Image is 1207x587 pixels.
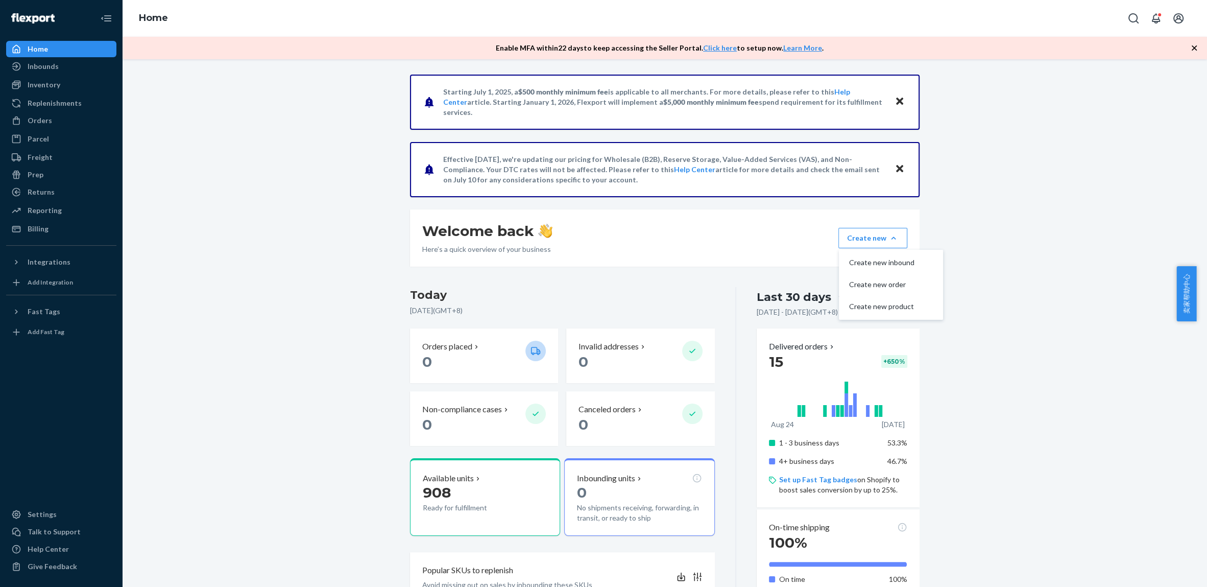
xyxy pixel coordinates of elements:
[6,524,116,540] a: Talk to Support
[518,87,608,96] span: $500 monthly minimum fee
[6,112,116,129] a: Orders
[887,438,907,447] span: 53.3%
[6,506,116,523] a: Settings
[6,303,116,320] button: Fast Tags
[1176,266,1196,321] button: 卖家帮助中心
[769,522,830,533] p: On-time shipping
[6,131,116,147] a: Parcel
[422,222,552,240] h1: Welcome back
[443,154,885,185] p: Effective [DATE], we're updating our pricing for Wholesale (B2B), Reserve Storage, Value-Added Se...
[838,228,907,248] button: Create newCreate new inboundCreate new orderCreate new product
[578,341,639,353] p: Invalid addresses
[28,327,64,336] div: Add Fast Tag
[422,404,502,415] p: Non-compliance cases
[841,296,941,318] button: Create new product
[564,458,714,536] button: Inbounding units0No shipments receiving, forwarding, in transit, or ready to ship
[849,281,914,288] span: Create new order
[423,503,517,513] p: Ready for fulfillment
[779,456,880,466] p: 4+ business days
[6,149,116,166] a: Freight
[566,391,714,446] button: Canceled orders 0
[6,41,116,57] a: Home
[6,274,116,291] a: Add Integration
[769,534,807,551] span: 100%
[841,274,941,296] button: Create new order
[28,115,52,126] div: Orders
[6,324,116,340] a: Add Fast Tag
[663,98,759,106] span: $5,000 monthly minimum fee
[28,544,69,554] div: Help Center
[96,8,116,29] button: Close Navigation
[578,416,588,433] span: 0
[422,416,432,433] span: 0
[841,252,941,274] button: Create new inbound
[887,457,907,465] span: 46.7%
[893,95,906,109] button: Close
[410,328,558,383] button: Orders placed 0
[1168,8,1189,29] button: Open account menu
[6,558,116,575] button: Give Feedback
[28,278,73,287] div: Add Integration
[28,98,82,108] div: Replenishments
[410,306,715,316] p: [DATE] ( GMT+8 )
[6,77,116,93] a: Inventory
[849,303,914,310] span: Create new product
[577,473,635,484] p: Inbounding units
[779,574,880,584] p: On time
[422,341,472,353] p: Orders placed
[757,289,831,305] div: Last 30 days
[28,134,49,144] div: Parcel
[423,484,451,501] span: 908
[139,12,168,24] a: Home
[423,473,474,484] p: Available units
[783,43,822,52] a: Learn More
[881,355,907,368] div: + 650 %
[578,404,636,415] p: Canceled orders
[28,170,43,180] div: Prep
[538,224,552,238] img: hand-wave emoji
[28,527,81,537] div: Talk to Support
[6,58,116,75] a: Inbounds
[1123,8,1144,29] button: Open Search Box
[422,353,432,370] span: 0
[769,353,783,370] span: 15
[28,509,57,520] div: Settings
[6,184,116,200] a: Returns
[6,167,116,183] a: Prep
[849,259,914,266] span: Create new inbound
[28,61,59,72] div: Inbounds
[757,307,838,317] p: [DATE] - [DATE] ( GMT+8 )
[422,565,513,576] p: Popular SKUs to replenish
[28,257,70,267] div: Integrations
[578,353,588,370] span: 0
[131,4,176,33] ol: breadcrumbs
[410,458,560,536] button: Available units908Ready for fulfillment
[410,287,715,303] h3: Today
[771,419,794,430] p: Aug 24
[28,307,60,317] div: Fast Tags
[769,341,836,353] button: Delivered orders
[410,391,558,446] button: Non-compliance cases 0
[6,254,116,270] button: Integrations
[28,224,49,234] div: Billing
[577,503,702,523] p: No shipments receiving, forwarding, in transit, or ready to ship
[779,475,857,484] a: Set up Fast Tag badges
[28,80,60,90] div: Inventory
[28,205,62,216] div: Reporting
[577,484,587,501] span: 0
[1146,8,1166,29] button: Open notifications
[779,475,907,495] p: on Shopify to boost sales conversion by up to 25%.
[11,13,55,24] img: Flexport logo
[443,87,885,118] p: Starting July 1, 2025, a is applicable to all merchants. For more details, please refer to this a...
[28,44,48,54] div: Home
[6,221,116,237] a: Billing
[6,95,116,111] a: Replenishments
[889,575,907,583] span: 100%
[28,561,77,572] div: Give Feedback
[6,202,116,219] a: Reporting
[882,419,905,430] p: [DATE]
[779,438,880,448] p: 1 - 3 business days
[566,328,714,383] button: Invalid addresses 0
